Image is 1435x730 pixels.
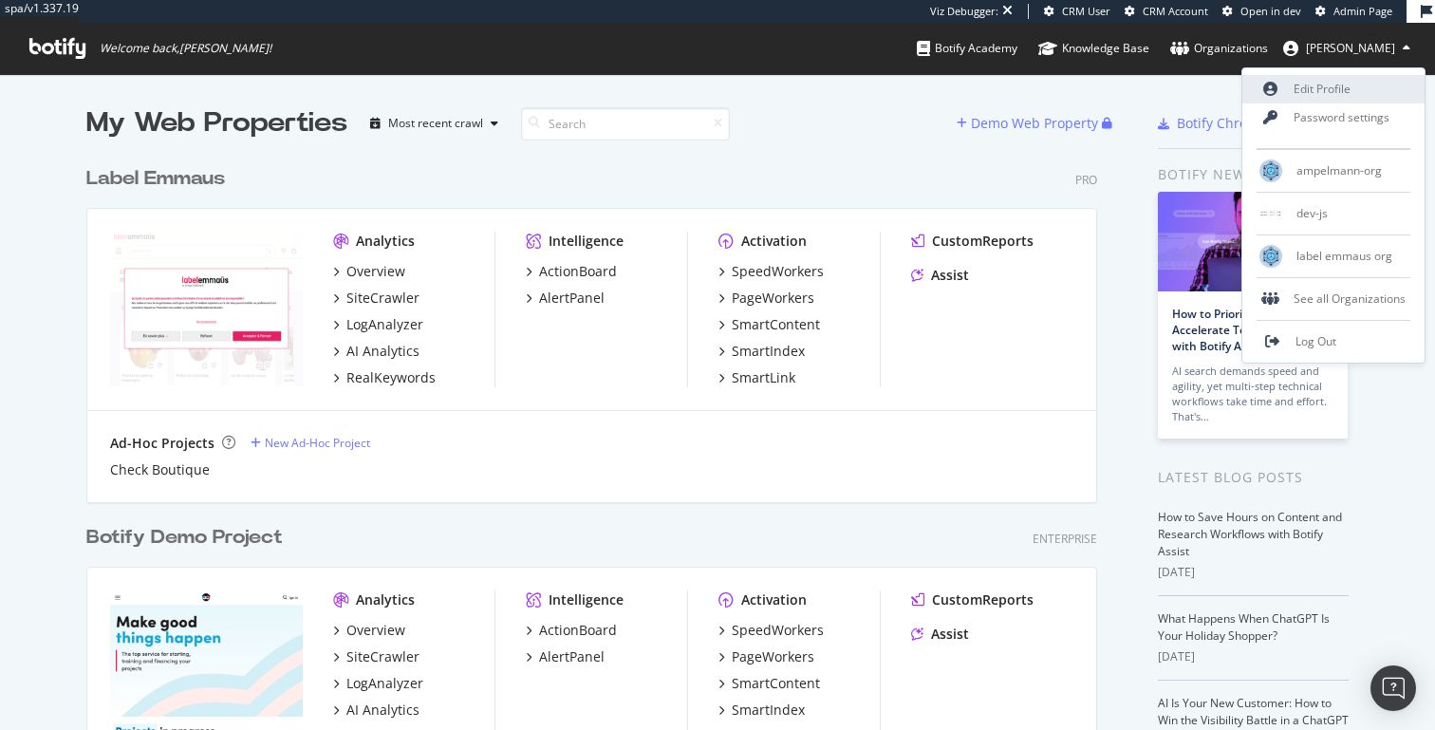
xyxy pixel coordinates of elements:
div: AI Analytics [346,701,419,720]
a: Open in dev [1222,4,1301,19]
a: SmartContent [718,315,820,334]
a: SmartLink [718,368,795,387]
span: dev-js [1296,205,1328,221]
div: SmartIndex [732,701,805,720]
span: Log Out [1295,333,1336,349]
div: Ad-Hoc Projects [110,434,214,453]
a: SmartIndex [718,342,805,361]
a: CustomReports [911,232,1034,251]
a: LogAnalyzer [333,674,423,693]
div: Label Emmaus [86,165,225,193]
a: ActionBoard [526,262,617,281]
div: Botify Chrome Plugin [1177,114,1311,133]
a: Organizations [1170,23,1268,74]
div: Activation [741,232,807,251]
div: Knowledge Base [1038,39,1149,58]
a: Log Out [1242,328,1425,356]
div: Pro [1075,172,1097,188]
img: Label Emmaus [110,232,303,385]
div: SmartLink [732,368,795,387]
div: Overview [346,262,405,281]
div: Analytics [356,232,415,251]
div: [DATE] [1158,564,1349,581]
div: Botify Demo Project [86,524,283,552]
div: AI Analytics [346,342,419,361]
a: SiteCrawler [333,289,419,308]
div: Intelligence [549,590,624,609]
a: SpeedWorkers [718,262,824,281]
span: Admin Page [1333,4,1392,18]
a: Botify Demo Project [86,524,290,552]
div: CustomReports [932,232,1034,251]
a: Assist [911,625,969,644]
a: SpeedWorkers [718,621,824,640]
img: dev-js [1259,211,1282,215]
a: AlertPanel [526,647,605,666]
a: Admin Page [1315,4,1392,19]
div: SpeedWorkers [732,621,824,640]
div: LogAnalyzer [346,674,423,693]
span: CRM User [1062,4,1110,18]
div: LogAnalyzer [346,315,423,334]
div: Botify Academy [917,39,1017,58]
a: CRM User [1044,4,1110,19]
img: label emmaus org [1259,245,1282,268]
a: AI Analytics [333,342,419,361]
a: SmartIndex [718,701,805,720]
div: CustomReports [932,590,1034,609]
img: ampelmann-org [1259,159,1282,182]
span: Open in dev [1240,4,1301,18]
a: LogAnalyzer [333,315,423,334]
a: Demo Web Property [957,115,1102,131]
a: Overview [333,621,405,640]
button: Most recent crawl [363,108,506,139]
span: ampelmann-org [1296,162,1382,178]
a: Edit Profile [1242,75,1425,103]
a: SiteCrawler [333,647,419,666]
a: PageWorkers [718,289,814,308]
div: SmartIndex [732,342,805,361]
div: Assist [931,266,969,285]
div: See all Organizations [1242,285,1425,313]
div: SmartContent [732,674,820,693]
img: How to Prioritize and Accelerate Technical SEO with Botify Assist [1158,192,1348,291]
a: Check Boutique [110,460,210,479]
a: RealKeywords [333,368,436,387]
span: Thomas Grange [1306,40,1395,56]
a: Assist [911,266,969,285]
a: Knowledge Base [1038,23,1149,74]
div: Assist [931,625,969,644]
div: ActionBoard [539,621,617,640]
div: Enterprise [1033,531,1097,547]
div: Activation [741,590,807,609]
div: Open Intercom Messenger [1370,665,1416,711]
div: Organizations [1170,39,1268,58]
div: Analytics [356,590,415,609]
div: Intelligence [549,232,624,251]
a: Botify Chrome Plugin [1158,114,1311,133]
div: SiteCrawler [346,647,419,666]
input: Search [521,107,730,140]
div: Latest Blog Posts [1158,467,1349,488]
div: [DATE] [1158,648,1349,665]
a: AI Analytics [333,701,419,720]
div: PageWorkers [732,647,814,666]
div: AlertPanel [539,289,605,308]
div: My Web Properties [86,104,347,142]
div: Botify news [1158,164,1349,185]
div: SpeedWorkers [732,262,824,281]
a: How to Save Hours on Content and Research Workflows with Botify Assist [1158,509,1342,559]
button: [PERSON_NAME] [1268,33,1426,64]
a: PageWorkers [718,647,814,666]
a: AlertPanel [526,289,605,308]
div: New Ad-Hoc Project [265,435,370,451]
div: SmartContent [732,315,820,334]
span: CRM Account [1143,4,1208,18]
div: AI search demands speed and agility, yet multi-step technical workflows take time and effort. Tha... [1172,364,1333,424]
a: How to Prioritize and Accelerate Technical SEO with Botify Assist [1172,306,1310,354]
div: Most recent crawl [388,118,483,129]
div: SiteCrawler [346,289,419,308]
div: Viz Debugger: [930,4,998,19]
a: ActionBoard [526,621,617,640]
